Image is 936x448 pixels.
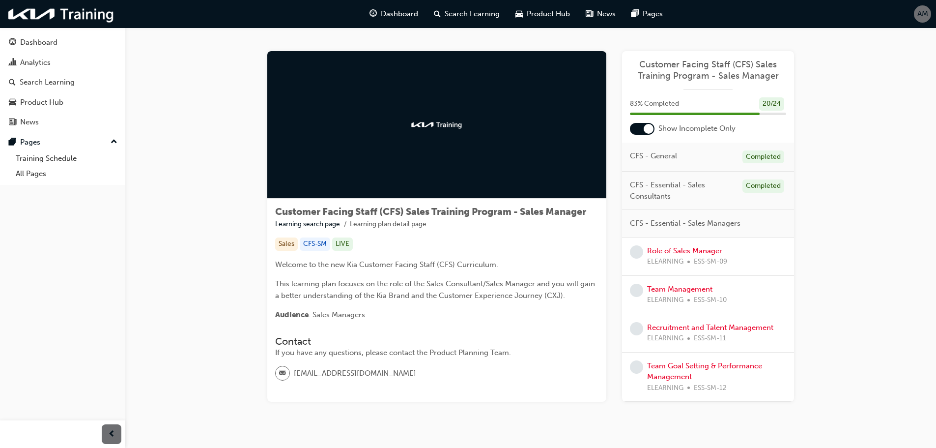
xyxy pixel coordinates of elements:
[647,323,773,332] a: Recruitment and Talent Management
[362,4,426,24] a: guage-iconDashboard
[4,113,121,131] a: News
[578,4,624,24] a: news-iconNews
[527,8,570,20] span: Product Hub
[20,77,75,88] div: Search Learning
[630,98,679,110] span: 83 % Completed
[4,133,121,151] button: Pages
[647,285,712,294] a: Team Management
[694,295,727,306] span: ESS-SM-10
[275,260,498,269] span: Welcome to the new Kia Customer Facing Staff (CFS) Curriculum.
[630,284,643,297] span: learningRecordVerb_NONE-icon
[4,93,121,112] a: Product Hub
[275,310,309,319] span: Audience
[275,220,340,228] a: Learning search page
[275,279,597,300] span: This learning plan focuses on the role of the Sales Consultant/Sales Manager and you will gain a ...
[9,59,16,67] span: chart-icon
[630,59,786,81] a: Customer Facing Staff (CFS) Sales Training Program - Sales Manager
[643,8,663,20] span: Pages
[647,246,722,255] a: Role of Sales Manager
[630,179,735,202] span: CFS - Essential - Sales Consultants
[694,383,727,394] span: ESS-SM-12
[12,166,121,181] a: All Pages
[410,120,464,130] img: kia-training
[111,136,117,149] span: up-icon
[658,123,736,134] span: Show Incomplete Only
[694,333,726,344] span: ESS-SM-11
[279,367,286,380] span: email-icon
[624,4,671,24] a: pages-iconPages
[12,151,121,166] a: Training Schedule
[630,245,643,259] span: learningRecordVerb_NONE-icon
[647,383,683,394] span: ELEARNING
[20,37,57,48] div: Dashboard
[309,310,365,319] span: : Sales Managers
[434,8,441,20] span: search-icon
[515,8,523,20] span: car-icon
[9,118,16,127] span: news-icon
[4,73,121,91] a: Search Learning
[597,8,616,20] span: News
[20,137,40,148] div: Pages
[647,295,683,306] span: ELEARNING
[275,336,598,347] h3: Contact
[5,4,118,24] img: kia-training
[694,256,727,268] span: ESS-SM-09
[759,97,784,111] div: 20 / 24
[9,38,16,47] span: guage-icon
[742,179,784,193] div: Completed
[20,97,63,108] div: Product Hub
[4,33,121,52] a: Dashboard
[630,150,677,162] span: CFS - General
[9,98,16,107] span: car-icon
[630,218,740,229] span: CFS - Essential - Sales Managers
[426,4,508,24] a: search-iconSearch Learning
[917,8,928,20] span: AM
[20,117,39,128] div: News
[508,4,578,24] a: car-iconProduct Hub
[742,150,784,164] div: Completed
[630,322,643,335] span: learningRecordVerb_NONE-icon
[445,8,500,20] span: Search Learning
[350,219,426,230] li: Learning plan detail page
[647,256,683,268] span: ELEARNING
[631,8,639,20] span: pages-icon
[4,54,121,72] a: Analytics
[630,360,643,374] span: learningRecordVerb_NONE-icon
[9,78,16,87] span: search-icon
[586,8,593,20] span: news-icon
[381,8,418,20] span: Dashboard
[914,5,931,23] button: AM
[108,428,115,441] span: prev-icon
[275,347,598,358] div: If you have any questions, please contact the Product Planning Team.
[20,57,51,68] div: Analytics
[275,206,586,217] span: Customer Facing Staff (CFS) Sales Training Program - Sales Manager
[332,238,353,251] div: LIVE
[647,361,762,382] a: Team Goal Setting & Performance Management
[275,238,298,251] div: Sales
[294,368,416,379] span: [EMAIL_ADDRESS][DOMAIN_NAME]
[647,333,683,344] span: ELEARNING
[369,8,377,20] span: guage-icon
[9,138,16,147] span: pages-icon
[4,31,121,133] button: DashboardAnalyticsSearch LearningProduct HubNews
[300,238,330,251] div: CFS-SM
